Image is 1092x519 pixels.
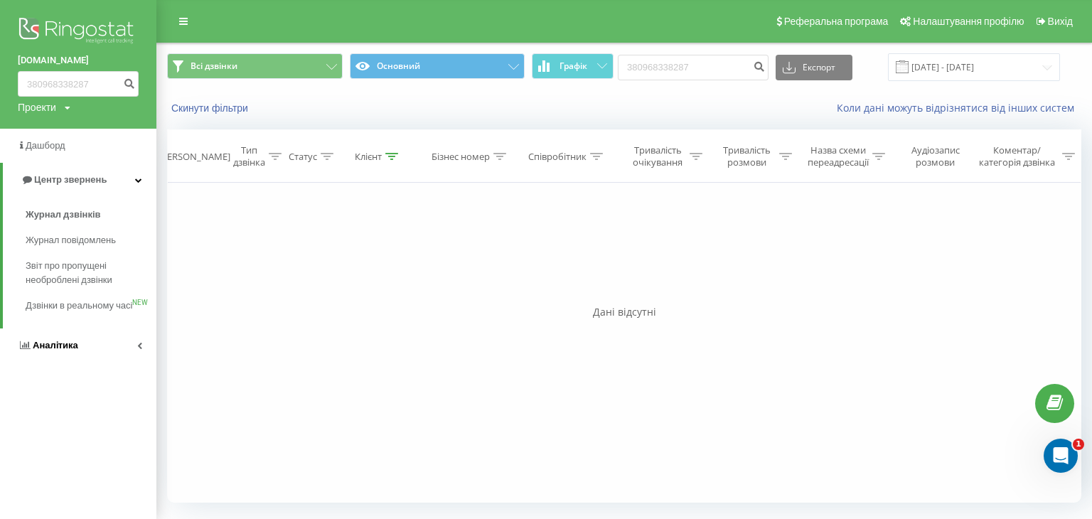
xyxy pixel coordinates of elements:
[26,202,156,228] a: Журнал дзвінків
[808,144,869,168] div: Назва схеми переадресації
[776,55,852,80] button: Експорт
[528,151,587,163] div: Співробітник
[784,16,889,27] span: Реферальна програма
[26,293,156,319] a: Дзвінки в реальному часіNEW
[560,61,587,71] span: Графік
[159,151,230,163] div: [PERSON_NAME]
[18,53,139,68] a: [DOMAIN_NAME]
[1044,439,1078,473] iframe: Intercom live chat
[26,299,132,313] span: Дзвінки в реальному часі
[618,55,769,80] input: Пошук за номером
[432,151,490,163] div: Бізнес номер
[630,144,687,168] div: Тривалість очікування
[167,102,255,114] button: Скинути фільтри
[233,144,265,168] div: Тип дзвінка
[26,253,156,293] a: Звіт про пропущені необроблені дзвінки
[33,340,78,351] span: Аналiтика
[975,144,1059,168] div: Коментар/категорія дзвінка
[1073,439,1084,450] span: 1
[167,305,1081,319] div: Дані відсутні
[26,259,149,287] span: Звіт про пропущені необроблені дзвінки
[26,233,116,247] span: Журнал повідомлень
[34,174,107,185] span: Центр звернень
[18,14,139,50] img: Ringostat logo
[913,16,1024,27] span: Налаштування профілю
[18,71,139,97] input: Пошук за номером
[350,53,525,79] button: Основний
[289,151,317,163] div: Статус
[26,208,101,222] span: Журнал дзвінків
[532,53,614,79] button: Графік
[355,151,382,163] div: Клієнт
[191,60,237,72] span: Всі дзвінки
[837,101,1081,114] a: Коли дані можуть відрізнятися вiд інших систем
[26,228,156,253] a: Журнал повідомлень
[26,140,65,151] span: Дашборд
[1048,16,1073,27] span: Вихід
[3,163,156,197] a: Центр звернень
[719,144,776,168] div: Тривалість розмови
[18,100,56,114] div: Проекти
[167,53,343,79] button: Всі дзвінки
[901,144,970,168] div: Аудіозапис розмови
